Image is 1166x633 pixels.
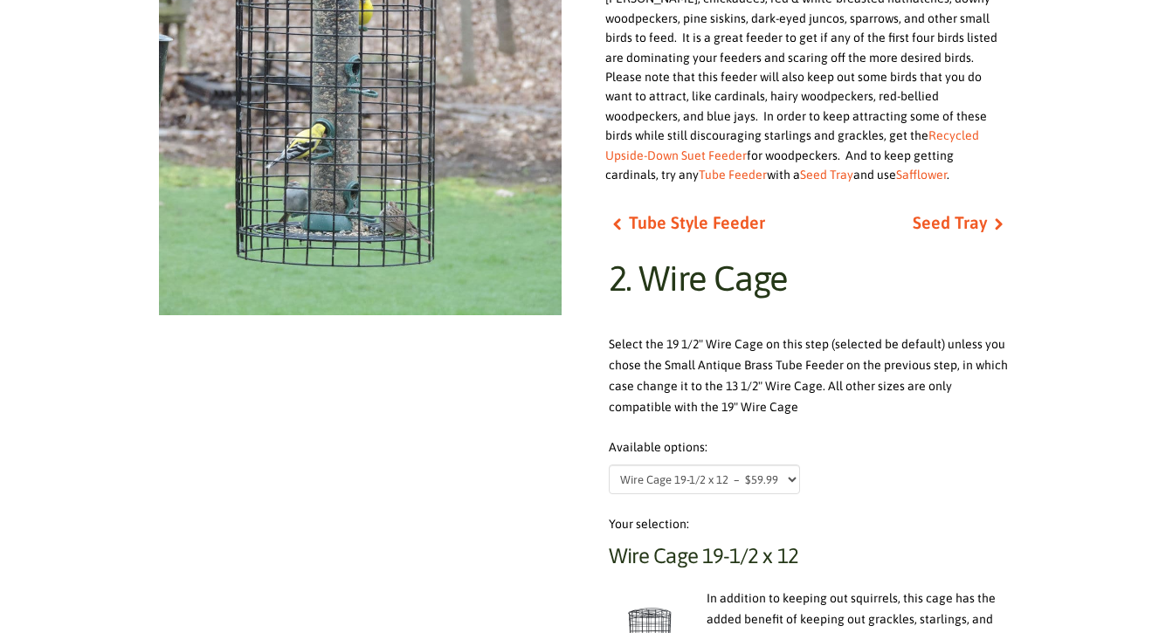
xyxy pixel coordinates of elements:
span: 2 [609,258,631,298]
span: Wire Cage [638,258,787,298]
h4: Your selection: Wire Cage 19-1/2 x 12 [609,541,1008,571]
a: Safflower [896,168,947,182]
a: Tube Feeder [699,168,767,182]
a: Recycled Upside-Down Suet Feeder [605,128,979,162]
a: Go to Seed Tray [913,209,987,237]
a: Seed Tray [800,168,853,182]
p: Select the 19 1/2" Wire Cage on this step (selected be default) unless you chose the Small Antiqu... [609,334,1008,417]
p: Your selection: [609,514,1008,535]
label: Available options: [609,437,1008,458]
a: Go to Tube Style Feeder [629,209,765,237]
